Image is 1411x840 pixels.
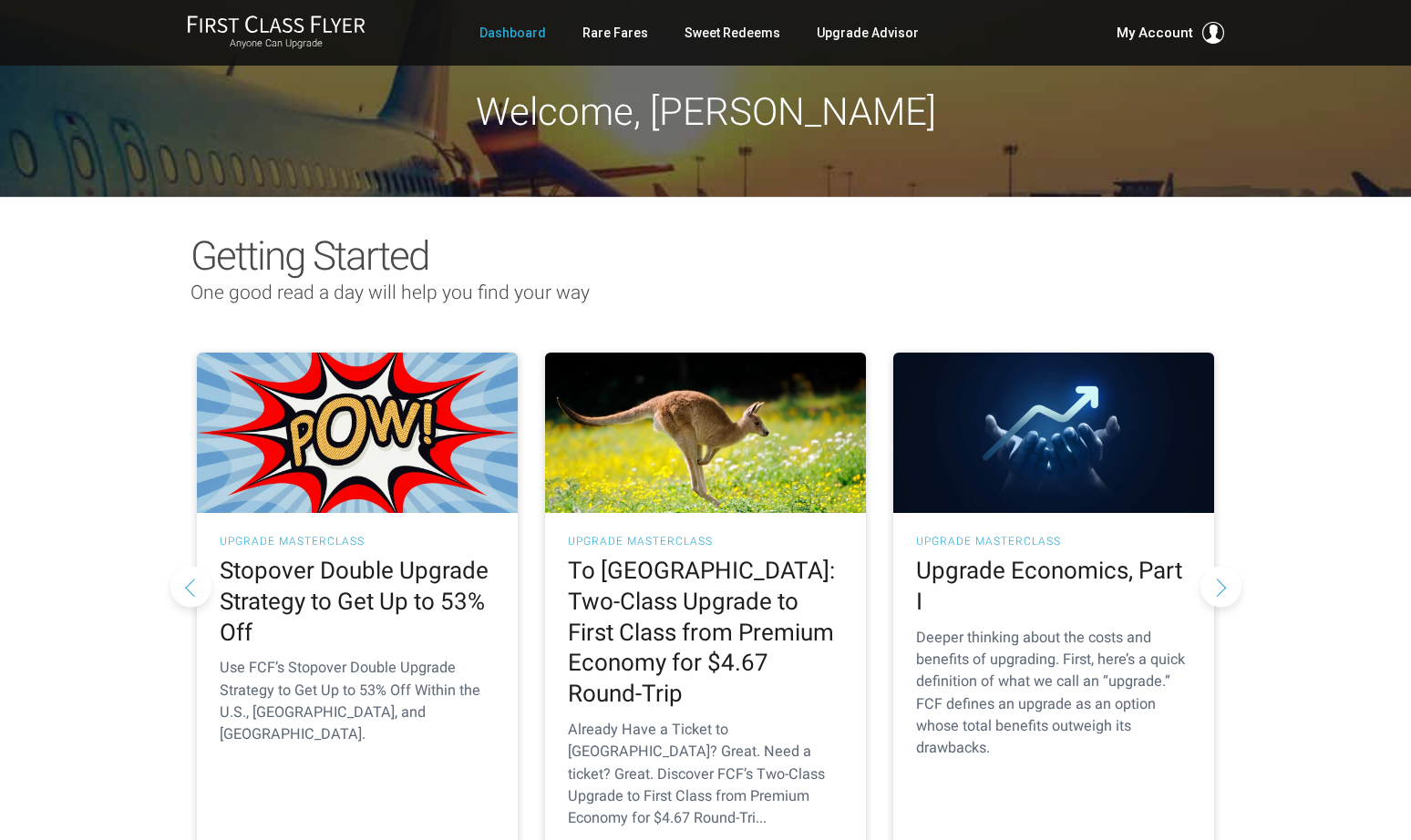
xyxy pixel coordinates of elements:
[1117,22,1224,44] button: My Account
[582,16,648,49] a: Rare Fares
[1117,22,1193,44] span: My Account
[1200,566,1241,607] button: Next slide
[568,556,843,710] h2: To [GEOGRAPHIC_DATA]: Two-Class Upgrade to First Class from Premium Economy for $4.67 Round-Trip
[916,627,1191,760] p: Deeper thinking about the costs and benefits of upgrading. First, here’s a quick definition of wh...
[191,282,590,303] span: One good read a day will help you find your way
[916,536,1191,547] h3: UPGRADE MASTERCLASS
[220,657,495,745] p: Use FCF’s Stopover Double Upgrade Strategy to Get Up to 53% Off Within the U.S., [GEOGRAPHIC_DATA...
[170,566,211,607] button: Previous slide
[685,16,780,49] a: Sweet Redeems
[187,15,366,34] img: First Class Flyer
[479,16,546,49] a: Dashboard
[220,536,495,547] h3: UPGRADE MASTERCLASS
[568,536,843,547] h3: UPGRADE MASTERCLASS
[817,16,919,49] a: Upgrade Advisor
[187,37,366,50] small: Anyone Can Upgrade
[476,89,936,134] span: Welcome, [PERSON_NAME]
[916,556,1191,618] h2: Upgrade Economics, Part I
[191,232,428,280] span: Getting Started
[220,556,495,648] h2: Stopover Double Upgrade Strategy to Get Up to 53% Off
[187,15,366,51] a: First Class FlyerAnyone Can Upgrade
[568,719,843,829] p: Already Have a Ticket to [GEOGRAPHIC_DATA]? Great. Need a ticket? Great. Discover FCF’s Two-Class...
